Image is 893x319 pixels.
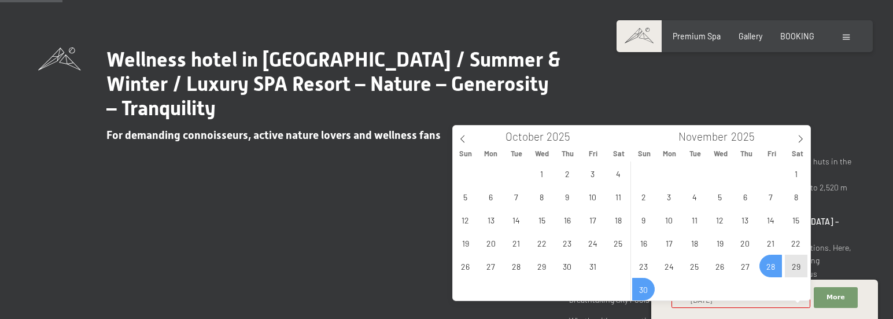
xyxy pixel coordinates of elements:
span: November 16, 2025 [632,232,655,254]
span: November 29, 2025 [785,255,807,277]
span: Mon [478,150,504,157]
span: Sun [453,150,478,157]
span: November 18, 2025 [683,232,706,254]
span: October 30, 2025 [556,255,578,277]
span: November 10, 2025 [658,208,680,231]
span: October 6, 2025 [479,185,502,208]
span: November 23, 2025 [632,255,655,277]
span: October 4, 2025 [607,162,629,185]
span: October 9, 2025 [556,185,578,208]
span: October 7, 2025 [505,185,527,208]
button: More [814,287,858,308]
span: November 9, 2025 [632,208,655,231]
span: October 18, 2025 [607,208,629,231]
span: November 5, 2025 [709,185,731,208]
span: November 24, 2025 [658,255,680,277]
span: October 31, 2025 [581,255,604,277]
span: November 25, 2025 [683,255,706,277]
span: Wellness hotel in [GEOGRAPHIC_DATA] / Summer & Winter / Luxury SPA Resort – Nature – Generosity –... [106,47,560,120]
span: November 20, 2025 [734,232,757,254]
span: October 1, 2025 [530,162,553,185]
span: October 14, 2025 [505,208,527,231]
span: November 7, 2025 [759,185,782,208]
span: October [505,131,544,142]
span: October 22, 2025 [530,232,553,254]
span: November 15, 2025 [785,208,807,231]
span: November 13, 2025 [734,208,757,231]
span: October 23, 2025 [556,232,578,254]
span: November 1, 2025 [785,162,807,185]
span: November 3, 2025 [658,185,680,208]
span: November 4, 2025 [683,185,706,208]
span: October 13, 2025 [479,208,502,231]
span: November 27, 2025 [734,255,757,277]
span: October 19, 2025 [454,232,477,254]
span: October 27, 2025 [479,255,502,277]
span: October 3, 2025 [581,162,604,185]
span: October 11, 2025 [607,185,629,208]
span: November 26, 2025 [709,255,731,277]
span: Fri [580,150,606,157]
a: BOOKING [780,31,814,41]
span: October 25, 2025 [607,232,629,254]
span: October 10, 2025 [581,185,604,208]
span: Wed [529,150,555,157]
input: Year [728,130,766,143]
span: October 20, 2025 [479,232,502,254]
a: Premium Spa [673,31,721,41]
span: October 5, 2025 [454,185,477,208]
span: November [678,131,728,142]
span: Mon [657,150,682,157]
span: Sat [785,150,810,157]
span: Thu [733,150,759,157]
span: October 2, 2025 [556,162,578,185]
span: Wed [708,150,733,157]
span: October 29, 2025 [530,255,553,277]
span: October 16, 2025 [556,208,578,231]
a: Gallery [739,31,762,41]
span: October 8, 2025 [530,185,553,208]
span: November 11, 2025 [683,208,706,231]
span: November 19, 2025 [709,232,731,254]
span: Tue [682,150,708,157]
span: Tue [504,150,529,157]
span: October 17, 2025 [581,208,604,231]
span: October 26, 2025 [454,255,477,277]
span: November 22, 2025 [785,232,807,254]
span: November 30, 2025 [632,278,655,300]
span: Thu [555,150,580,157]
span: Sat [606,150,632,157]
span: October 15, 2025 [530,208,553,231]
span: November 8, 2025 [785,185,807,208]
span: November 21, 2025 [759,232,782,254]
span: October 12, 2025 [454,208,477,231]
span: Sun [632,150,657,157]
span: November 2, 2025 [632,185,655,208]
span: October 28, 2025 [505,255,527,277]
span: More [826,293,845,302]
span: November 6, 2025 [734,185,757,208]
span: Fri [759,150,784,157]
span: November 14, 2025 [759,208,782,231]
span: October 21, 2025 [505,232,527,254]
span: November 12, 2025 [709,208,731,231]
input: Year [544,130,582,143]
span: October 24, 2025 [581,232,604,254]
span: For demanding connoisseurs, active nature lovers and wellness fans [106,129,441,142]
span: November 17, 2025 [658,232,680,254]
